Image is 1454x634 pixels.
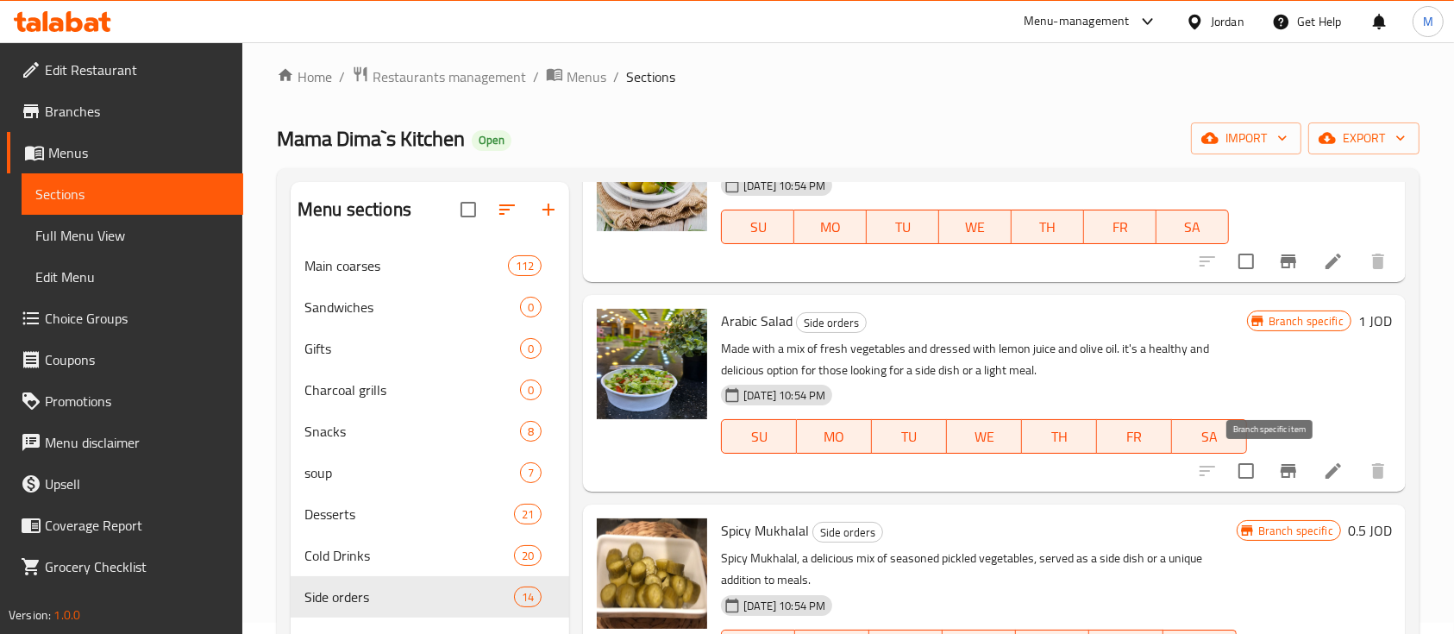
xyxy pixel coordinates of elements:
span: Full Menu View [35,225,229,246]
div: Side orders [796,312,867,333]
a: Upsell [7,463,243,505]
a: Edit menu item [1323,461,1344,481]
a: Sections [22,173,243,215]
a: Choice Groups [7,298,243,339]
span: Edit Menu [35,267,229,287]
span: 14 [515,589,541,606]
span: SU [729,215,787,240]
span: Menu disclaimer [45,432,229,453]
span: Sandwiches [304,297,520,317]
div: items [520,462,542,483]
span: Sections [626,66,675,87]
span: 21 [515,506,541,523]
div: Main coarses112 [291,245,569,286]
span: SU [729,424,790,449]
div: items [520,380,542,400]
span: Menus [567,66,606,87]
span: export [1322,128,1406,149]
button: MO [797,419,872,454]
span: [DATE] 10:54 PM [736,387,832,404]
span: 0 [521,341,541,357]
button: TU [867,210,939,244]
span: FR [1104,424,1165,449]
span: Menus [48,142,229,163]
a: Coverage Report [7,505,243,546]
div: Sandwiches0 [291,286,569,328]
button: TU [872,419,947,454]
h6: 1 JOD [1358,309,1392,333]
button: FR [1097,419,1172,454]
img: Spicy Mukhalal [597,518,707,629]
button: Branch-specific-item [1268,241,1309,282]
a: Coupons [7,339,243,380]
span: Mama Dima`s Kitchen [277,119,465,158]
div: Jordan [1211,12,1244,31]
span: Cold Drinks [304,545,514,566]
span: Snacks [304,421,520,442]
div: soup7 [291,452,569,493]
button: Branch-specific-item [1268,450,1309,492]
span: Desserts [304,504,514,524]
span: 20 [515,548,541,564]
span: Choice Groups [45,308,229,329]
button: TH [1022,419,1097,454]
span: TH [1029,424,1090,449]
li: / [613,66,619,87]
span: 1.0.0 [53,604,80,626]
div: items [514,587,542,607]
span: Branch specific [1251,523,1340,539]
a: Grocery Checklist [7,546,243,587]
span: Promotions [45,391,229,411]
button: SA [1156,210,1229,244]
a: Edit Menu [22,256,243,298]
span: Side orders [304,587,514,607]
span: TH [1018,215,1077,240]
span: SA [1179,424,1240,449]
div: Charcoal grills0 [291,369,569,411]
button: import [1191,122,1301,154]
button: delete [1357,450,1399,492]
button: SU [721,210,794,244]
span: Side orders [797,313,866,333]
span: TU [879,424,940,449]
span: 0 [521,299,541,316]
span: WE [946,215,1005,240]
span: Side orders [813,523,882,543]
span: Edit Restaurant [45,60,229,80]
div: Snacks8 [291,411,569,452]
div: items [508,255,542,276]
span: Branches [45,101,229,122]
img: Arabic Salad [597,309,707,419]
span: M [1423,12,1433,31]
div: Gifts0 [291,328,569,369]
div: items [514,504,542,524]
span: Main coarses [304,255,508,276]
div: Side orders14 [291,576,569,618]
button: Add section [528,189,569,230]
span: MO [801,215,860,240]
span: TU [874,215,932,240]
div: Cold Drinks20 [291,535,569,576]
span: 7 [521,465,541,481]
span: Coupons [45,349,229,370]
a: Branches [7,91,243,132]
span: soup [304,462,520,483]
span: SA [1163,215,1222,240]
a: Menus [7,132,243,173]
span: [DATE] 10:54 PM [736,178,832,194]
span: Grocery Checklist [45,556,229,577]
span: Gifts [304,338,520,359]
span: Version: [9,604,51,626]
span: Select all sections [450,191,486,228]
span: import [1205,128,1288,149]
button: export [1308,122,1420,154]
h6: 0.5 JOD [1348,518,1392,543]
span: FR [1091,215,1150,240]
button: FR [1084,210,1156,244]
h2: Menu sections [298,197,411,223]
button: delete [1357,241,1399,282]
